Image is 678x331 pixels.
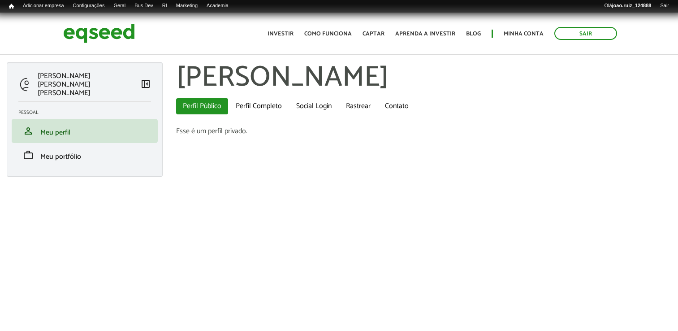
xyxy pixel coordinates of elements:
[12,143,158,167] li: Meu portfólio
[12,119,158,143] li: Meu perfil
[140,78,151,89] span: left_panel_close
[38,72,140,98] p: [PERSON_NAME] [PERSON_NAME] [PERSON_NAME]
[109,2,130,9] a: Geral
[229,98,289,114] a: Perfil Completo
[268,31,294,37] a: Investir
[612,3,652,8] strong: joao.ruiz_124888
[176,128,671,135] div: Esse é um perfil privado.
[4,2,18,11] a: Início
[18,110,158,115] h2: Pessoal
[504,31,544,37] a: Minha conta
[23,126,34,136] span: person
[600,2,656,9] a: Olájoao.ruiz_124888
[130,2,158,9] a: Bus Dev
[40,126,70,139] span: Meu perfil
[176,62,671,94] h1: [PERSON_NAME]
[40,151,81,163] span: Meu portfólio
[176,98,228,114] a: Perfil Público
[9,3,14,9] span: Início
[63,22,135,45] img: EqSeed
[395,31,455,37] a: Aprenda a investir
[656,2,674,9] a: Sair
[466,31,481,37] a: Blog
[18,2,69,9] a: Adicionar empresa
[554,27,617,40] a: Sair
[172,2,202,9] a: Marketing
[378,98,415,114] a: Contato
[289,98,338,114] a: Social Login
[23,150,34,161] span: work
[18,126,151,136] a: personMeu perfil
[140,78,151,91] a: Colapsar menu
[363,31,384,37] a: Captar
[69,2,109,9] a: Configurações
[202,2,233,9] a: Academia
[339,98,377,114] a: Rastrear
[158,2,172,9] a: RI
[18,150,151,161] a: workMeu portfólio
[304,31,352,37] a: Como funciona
